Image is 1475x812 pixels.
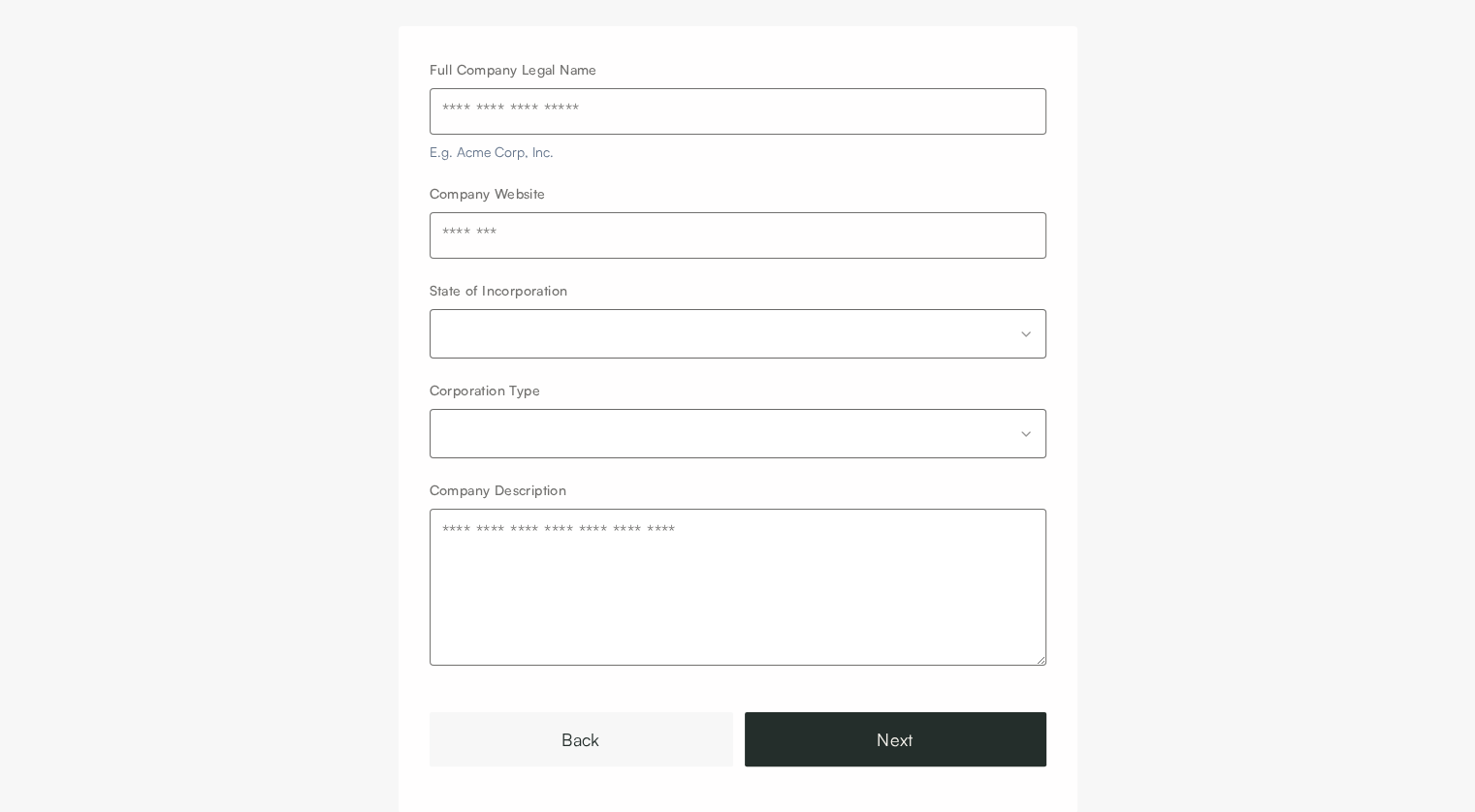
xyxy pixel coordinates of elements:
label: Company Description [430,482,567,498]
label: Company Website [430,185,546,202]
button: State of Incorporation [430,309,1046,359]
label: Corporation Type [430,382,540,398]
label: State of Incorporation [430,282,568,298]
button: Next [745,712,1046,766]
p: E.g. Acme Corp, Inc. [430,142,1046,162]
button: Corporation Type [430,409,1046,458]
a: Back [430,712,733,766]
label: Full Company Legal Name [430,61,597,78]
